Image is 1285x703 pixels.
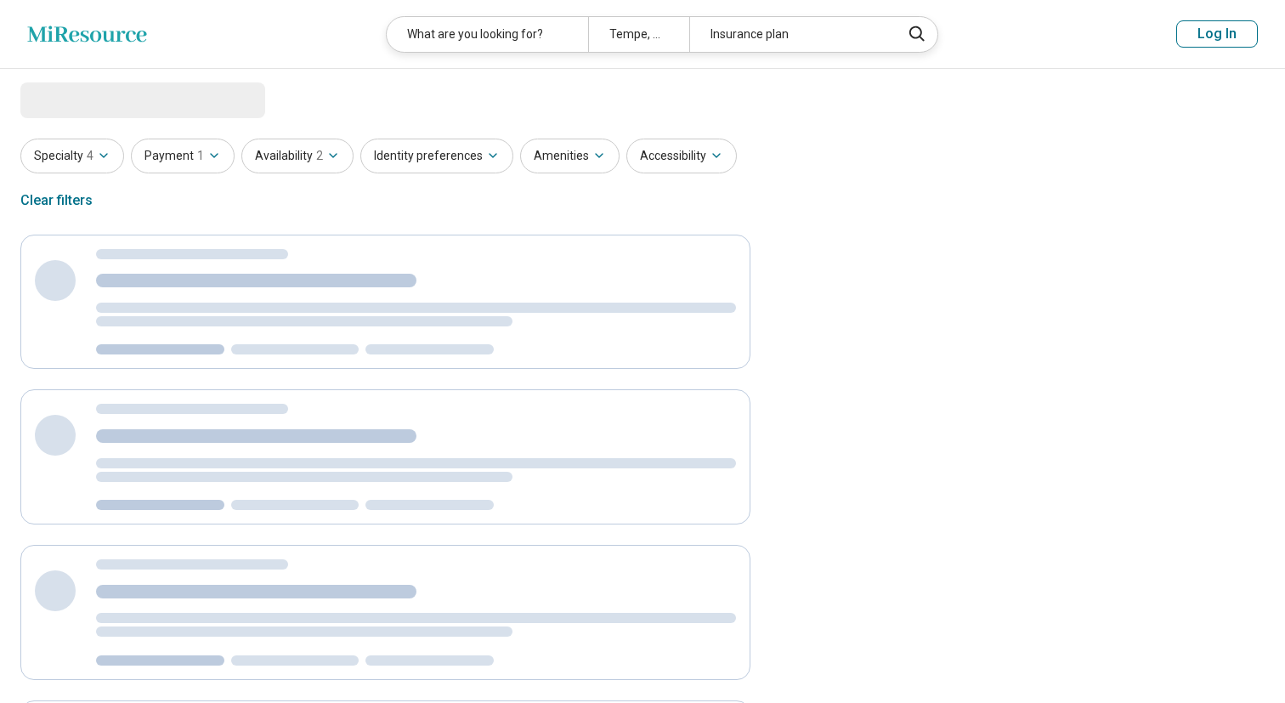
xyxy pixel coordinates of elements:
[87,147,93,165] span: 4
[131,139,235,173] button: Payment1
[588,17,689,52] div: Tempe, AZ 85281
[626,139,737,173] button: Accessibility
[1176,20,1258,48] button: Log In
[241,139,354,173] button: Availability2
[20,180,93,221] div: Clear filters
[689,17,891,52] div: Insurance plan
[387,17,588,52] div: What are you looking for?
[360,139,513,173] button: Identity preferences
[20,82,163,116] span: Loading...
[520,139,620,173] button: Amenities
[197,147,204,165] span: 1
[20,139,124,173] button: Specialty4
[316,147,323,165] span: 2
